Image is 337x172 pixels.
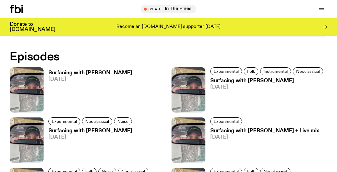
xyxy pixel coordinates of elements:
[205,128,319,163] a: Surfacing with [PERSON_NAME] + Live mix[DATE]
[44,70,132,113] a: Surfacing with [PERSON_NAME][DATE]
[214,69,239,73] span: Experimental
[210,135,319,140] span: [DATE]
[210,128,319,133] h3: Surfacing with [PERSON_NAME] + Live mix
[48,117,80,125] a: Experimental
[205,78,325,113] a: Surfacing with [PERSON_NAME][DATE]
[244,67,258,75] a: Folk
[210,85,325,90] span: [DATE]
[247,69,255,73] span: Folk
[85,119,109,124] span: Neoclassical
[210,78,325,83] h3: Surfacing with [PERSON_NAME]
[10,52,219,62] h2: Episodes
[114,117,132,125] a: Noise
[214,119,239,124] span: Experimental
[293,67,323,75] a: Neoclassical
[210,67,242,75] a: Experimental
[117,119,129,124] span: Noise
[48,77,132,82] span: [DATE]
[48,70,132,76] h3: Surfacing with [PERSON_NAME]
[296,69,320,73] span: Neoclassical
[210,117,242,125] a: Experimental
[48,135,134,140] span: [DATE]
[82,117,112,125] a: Neoclassical
[260,67,291,75] a: Instrumental
[48,128,134,133] h3: Surfacing with [PERSON_NAME]
[52,119,77,124] span: Experimental
[141,5,196,13] button: On AirIn The Pines
[263,69,288,73] span: Instrumental
[44,128,134,163] a: Surfacing with [PERSON_NAME][DATE]
[116,24,221,30] p: Become an [DOMAIN_NAME] supporter [DATE]
[10,22,55,32] h3: Donate to [DOMAIN_NAME]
